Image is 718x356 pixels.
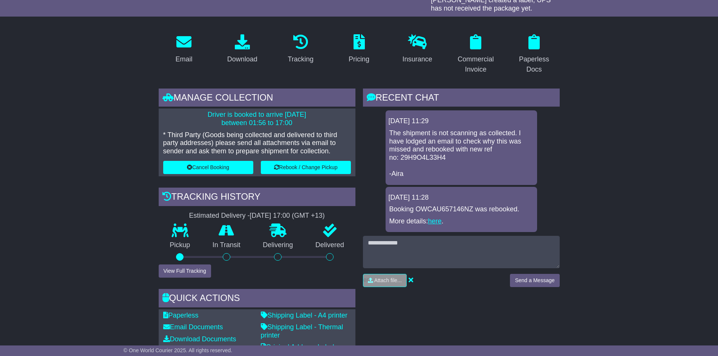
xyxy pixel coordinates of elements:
button: Rebook / Change Pickup [261,161,351,174]
a: Insurance [398,32,437,67]
div: RECENT CHAT [363,89,560,109]
button: View Full Tracking [159,264,211,278]
p: Delivering [252,241,305,249]
div: Quick Actions [159,289,355,309]
div: Manage collection [159,89,355,109]
a: Shipping Label - A4 printer [261,312,348,319]
a: here [428,217,442,225]
div: Download [227,54,257,64]
div: Insurance [403,54,432,64]
p: More details: . [389,217,533,226]
a: Download Documents [163,335,236,343]
div: Tracking [288,54,313,64]
div: Pricing [349,54,369,64]
p: In Transit [201,241,252,249]
p: * Third Party (Goods being collected and delivered to third party addresses) please send all atta... [163,131,351,156]
div: Estimated Delivery - [159,212,355,220]
div: [DATE] 17:00 (GMT +13) [250,212,325,220]
a: Email Documents [163,323,223,331]
span: © One World Courier 2025. All rights reserved. [124,347,233,353]
a: Paperless Docs [509,32,560,77]
p: The shipment is not scanning as collected. I have lodged an email to check why this was missed an... [389,129,533,178]
div: Tracking history [159,188,355,208]
button: Send a Message [510,274,559,287]
a: Tracking [283,32,318,67]
div: [DATE] 11:28 [389,194,534,202]
div: Email [175,54,192,64]
div: [DATE] 11:29 [389,117,534,125]
p: Booking OWCAU657146NZ was rebooked. [389,205,533,214]
a: Commercial Invoice [450,32,501,77]
p: Delivered [304,241,355,249]
div: Commercial Invoice [455,54,496,75]
a: Email [170,32,197,67]
a: Pricing [344,32,374,67]
button: Cancel Booking [163,161,253,174]
p: Driver is booked to arrive [DATE] between 01:56 to 17:00 [163,111,351,127]
a: Original Address Label [261,343,334,351]
p: Pickup [159,241,202,249]
a: Download [222,32,262,67]
a: Paperless [163,312,199,319]
div: Paperless Docs [514,54,555,75]
a: Shipping Label - Thermal printer [261,323,343,339]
